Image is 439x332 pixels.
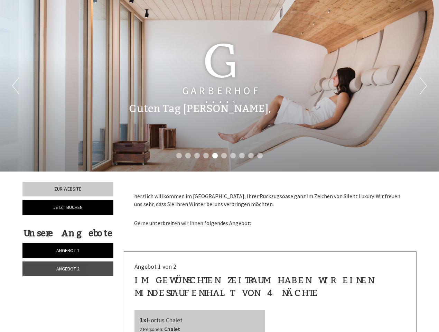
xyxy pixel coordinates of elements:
div: Hortus Chalet [140,315,260,325]
b: 1x [140,315,147,324]
span: Angebot 2 [56,266,80,272]
span: Angebot 1 von 2 [134,262,176,270]
h1: Guten Tag [PERSON_NAME], [129,103,271,114]
button: Next [420,77,427,94]
p: Gerne unterbreiten wir Ihnen folgendes Angebot: [134,212,407,228]
a: Zur Website [22,182,113,196]
p: herzlich willkommen im [GEOGRAPHIC_DATA], Ihrer Rückzugsoase ganz im Zeichen von Silent Luxury. W... [134,192,407,208]
div: Im Gewünschten Zeitraum haben wir einen Mindestaufenthalt von 4 Nächte [134,274,406,299]
button: Previous [12,77,19,94]
div: Unsere Angebote [22,227,113,240]
a: Jetzt buchen [22,200,113,215]
span: Angebot 1 [56,247,80,253]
